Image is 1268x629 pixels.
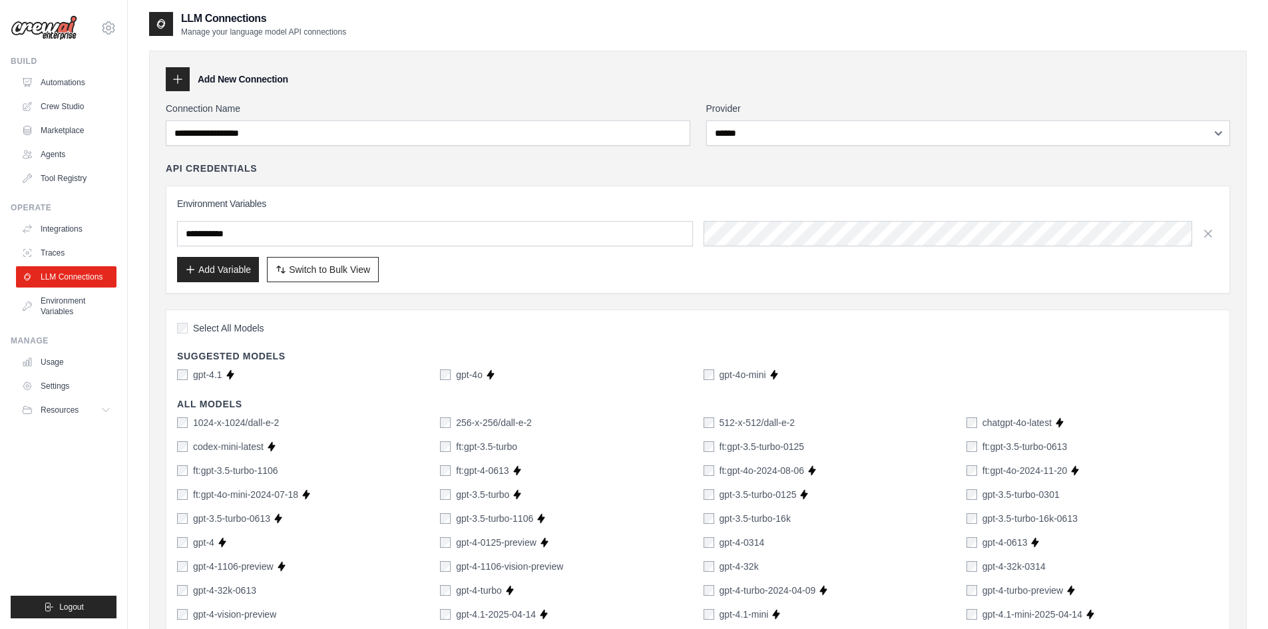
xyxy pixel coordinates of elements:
[966,585,977,596] input: gpt-4-turbo-preview
[720,608,769,621] label: gpt-4.1-mini
[982,416,1052,429] label: chatgpt-4o-latest
[177,561,188,572] input: gpt-4-1106-preview
[456,608,536,621] label: gpt-4.1-2025-04-14
[16,72,116,93] a: Automations
[966,441,977,452] input: ft:gpt-3.5-turbo-0613
[440,513,451,524] input: gpt-3.5-turbo-1106
[193,368,222,381] label: gpt-4.1
[704,513,714,524] input: gpt-3.5-turbo-16k
[16,399,116,421] button: Resources
[456,416,532,429] label: 256-x-256/dall-e-2
[177,609,188,620] input: gpt-4-vision-preview
[181,27,346,37] p: Manage your language model API connections
[704,489,714,500] input: gpt-3.5-turbo-0125
[720,416,795,429] label: 512-x-512/dall-e-2
[720,464,805,477] label: ft:gpt-4o-2024-08-06
[16,375,116,397] a: Settings
[456,512,533,525] label: gpt-3.5-turbo-1106
[177,441,188,452] input: codex-mini-latest
[11,202,116,213] div: Operate
[440,417,451,428] input: 256-x-256/dall-e-2
[41,405,79,415] span: Resources
[706,102,1231,115] label: Provider
[704,609,714,620] input: gpt-4.1-mini
[193,512,270,525] label: gpt-3.5-turbo-0613
[16,242,116,264] a: Traces
[966,417,977,428] input: chatgpt-4o-latest
[966,489,977,500] input: gpt-3.5-turbo-0301
[440,489,451,500] input: gpt-3.5-turbo
[440,561,451,572] input: gpt-4-1106-vision-preview
[193,608,276,621] label: gpt-4-vision-preview
[16,266,116,288] a: LLM Connections
[177,369,188,380] input: gpt-4.1
[982,608,1082,621] label: gpt-4.1-mini-2025-04-14
[198,73,288,86] h3: Add New Connection
[177,489,188,500] input: ft:gpt-4o-mini-2024-07-18
[720,584,816,597] label: gpt-4-turbo-2024-04-09
[16,120,116,141] a: Marketplace
[193,584,256,597] label: gpt-4-32k-0613
[966,537,977,548] input: gpt-4-0613
[720,488,797,501] label: gpt-3.5-turbo-0125
[177,537,188,548] input: gpt-4
[982,584,1063,597] label: gpt-4-turbo-preview
[16,144,116,165] a: Agents
[704,441,714,452] input: ft:gpt-3.5-turbo-0125
[16,351,116,373] a: Usage
[177,257,259,282] button: Add Variable
[166,102,690,115] label: Connection Name
[177,349,1219,363] h4: Suggested Models
[456,440,517,453] label: ft:gpt-3.5-turbo
[193,560,274,573] label: gpt-4-1106-preview
[11,56,116,67] div: Build
[193,416,279,429] label: 1024-x-1024/dall-e-2
[456,488,509,501] label: gpt-3.5-turbo
[440,585,451,596] input: gpt-4-turbo
[704,369,714,380] input: gpt-4o-mini
[440,609,451,620] input: gpt-4.1-2025-04-14
[177,323,188,333] input: Select All Models
[704,417,714,428] input: 512-x-512/dall-e-2
[966,609,977,620] input: gpt-4.1-mini-2025-04-14
[982,488,1060,501] label: gpt-3.5-turbo-0301
[177,197,1219,210] h3: Environment Variables
[720,512,791,525] label: gpt-3.5-turbo-16k
[193,440,264,453] label: codex-mini-latest
[704,537,714,548] input: gpt-4-0314
[456,368,483,381] label: gpt-4o
[966,465,977,476] input: ft:gpt-4o-2024-11-20
[16,96,116,117] a: Crew Studio
[59,602,84,612] span: Logout
[966,561,977,572] input: gpt-4-32k-0314
[11,596,116,618] button: Logout
[982,440,1068,453] label: ft:gpt-3.5-turbo-0613
[440,537,451,548] input: gpt-4-0125-preview
[704,465,714,476] input: ft:gpt-4o-2024-08-06
[704,561,714,572] input: gpt-4-32k
[16,218,116,240] a: Integrations
[11,15,77,41] img: Logo
[720,560,759,573] label: gpt-4-32k
[193,464,278,477] label: ft:gpt-3.5-turbo-1106
[440,465,451,476] input: ft:gpt-4-0613
[720,368,766,381] label: gpt-4o-mini
[177,417,188,428] input: 1024-x-1024/dall-e-2
[720,536,765,549] label: gpt-4-0314
[289,263,370,276] span: Switch to Bulk View
[193,488,298,501] label: ft:gpt-4o-mini-2024-07-18
[456,584,501,597] label: gpt-4-turbo
[456,464,509,477] label: ft:gpt-4-0613
[267,257,379,282] button: Switch to Bulk View
[456,560,563,573] label: gpt-4-1106-vision-preview
[704,585,714,596] input: gpt-4-turbo-2024-04-09
[982,464,1068,477] label: ft:gpt-4o-2024-11-20
[177,585,188,596] input: gpt-4-32k-0613
[177,397,1219,411] h4: All Models
[982,560,1046,573] label: gpt-4-32k-0314
[193,321,264,335] span: Select All Models
[181,11,346,27] h2: LLM Connections
[456,536,536,549] label: gpt-4-0125-preview
[177,465,188,476] input: ft:gpt-3.5-turbo-1106
[720,440,805,453] label: ft:gpt-3.5-turbo-0125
